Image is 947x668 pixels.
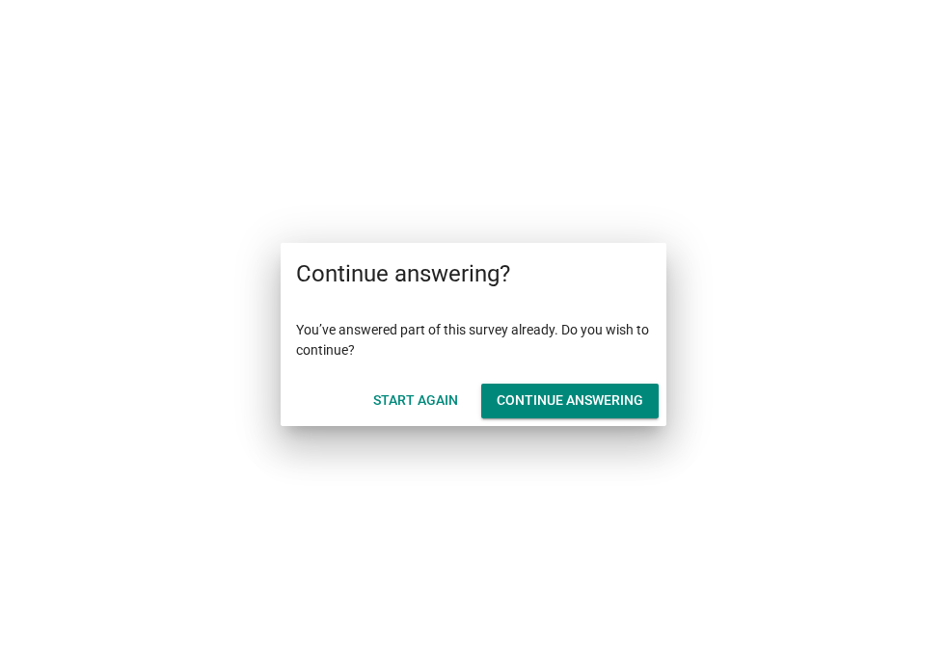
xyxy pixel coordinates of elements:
[497,390,643,411] div: Continue answering
[373,390,458,411] div: Start Again
[281,305,666,376] div: You’ve answered part of this survey already. Do you wish to continue?
[281,243,666,305] div: Continue answering?
[358,384,473,418] button: Start Again
[481,384,659,418] button: Continue answering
